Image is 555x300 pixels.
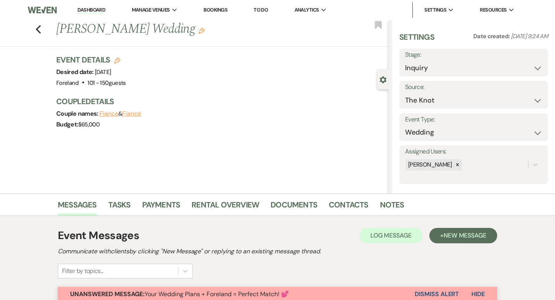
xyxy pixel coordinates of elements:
[380,199,404,216] a: Notes
[58,247,497,256] h2: Communicate with clients by clicking "New Message" or replying to an existing message thread.
[294,6,319,14] span: Analytics
[429,228,497,243] button: +New Message
[254,7,268,13] a: To Do
[473,32,511,40] span: Date created:
[78,121,100,128] span: $65,000
[424,6,446,14] span: Settings
[192,199,259,216] a: Rental Overview
[329,199,368,216] a: Contacts
[58,228,139,244] h1: Event Messages
[405,146,542,157] label: Assigned Users:
[56,79,79,87] span: Foreland
[28,2,57,18] img: Weven Logo
[406,159,453,170] div: [PERSON_NAME]
[99,110,141,118] span: &
[444,231,486,239] span: New Message
[203,7,227,13] a: Bookings
[370,231,412,239] span: Log Message
[99,111,118,117] button: Fiance
[132,6,170,14] span: Manage Venues
[56,120,78,128] span: Budget:
[56,110,99,118] span: Couple names:
[271,199,317,216] a: Documents
[56,20,319,39] h1: [PERSON_NAME] Wedding
[142,199,180,216] a: Payments
[56,54,126,65] h3: Event Details
[198,27,205,34] button: Edit
[405,82,542,93] label: Source:
[399,32,434,49] h3: Settings
[480,6,506,14] span: Resources
[471,290,485,298] span: Hide
[511,32,548,40] span: [DATE] 9:24 AM
[95,68,111,76] span: [DATE]
[56,68,95,76] span: Desired date:
[70,290,289,298] span: Your Wedding Plans + Foreland = Perfect Match! 💕
[360,228,422,243] button: Log Message
[108,199,131,216] a: Tasks
[70,290,145,298] strong: Unanswered Message:
[58,199,97,216] a: Messages
[122,111,141,117] button: Fiance
[405,114,542,125] label: Event Type:
[380,76,387,83] button: Close lead details
[87,79,126,87] span: 101 - 150 guests
[56,96,381,107] h3: Couple Details
[405,49,542,61] label: Stage:
[62,266,103,276] div: Filter by topics...
[77,7,105,14] a: Dashboard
